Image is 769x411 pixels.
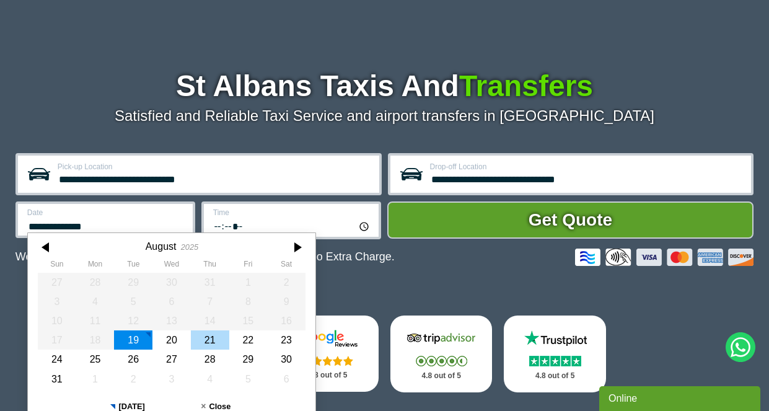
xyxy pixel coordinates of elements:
button: Get Quote [387,201,754,239]
div: 17 August 2025 [38,330,76,350]
div: 14 August 2025 [191,311,229,330]
div: 24 August 2025 [38,350,76,369]
div: 05 August 2025 [114,292,152,311]
a: Tripadvisor Stars 4.8 out of 5 [390,316,492,392]
div: 04 September 2025 [191,369,229,389]
div: August [145,241,176,252]
a: Google Stars 4.8 out of 5 [277,316,379,392]
div: 25 August 2025 [76,350,115,369]
div: 07 August 2025 [191,292,229,311]
span: The Car at No Extra Charge. [253,250,395,263]
div: 20 August 2025 [152,330,191,350]
div: 26 August 2025 [114,350,152,369]
h1: St Albans Taxis And [15,71,754,101]
div: 29 July 2025 [114,273,152,292]
div: 27 July 2025 [38,273,76,292]
div: 06 August 2025 [152,292,191,311]
th: Friday [229,260,267,272]
p: Satisfied and Reliable Taxi Service and airport transfers in [GEOGRAPHIC_DATA] [15,107,754,125]
label: Drop-off Location [430,163,744,170]
div: 03 September 2025 [152,369,191,389]
p: 4.8 out of 5 [517,368,592,384]
div: 05 September 2025 [229,369,267,389]
div: 09 August 2025 [267,292,305,311]
div: 30 August 2025 [267,350,305,369]
img: Stars [529,356,581,366]
label: Pick-up Location [58,163,372,170]
div: 27 August 2025 [152,350,191,369]
div: 04 August 2025 [76,292,115,311]
div: 13 August 2025 [152,311,191,330]
div: 03 August 2025 [38,292,76,311]
div: 28 July 2025 [76,273,115,292]
div: 10 August 2025 [38,311,76,330]
th: Wednesday [152,260,191,272]
img: Google [291,329,365,348]
th: Sunday [38,260,76,272]
div: 11 August 2025 [76,311,115,330]
th: Monday [76,260,115,272]
div: 01 August 2025 [229,273,267,292]
img: Credit And Debit Cards [575,249,754,266]
div: 28 August 2025 [191,350,229,369]
p: 4.8 out of 5 [404,368,478,384]
th: Thursday [191,260,229,272]
img: Tripadvisor [404,329,478,348]
p: We Now Accept Card & Contactless Payment In [15,250,395,263]
div: 31 July 2025 [191,273,229,292]
div: 08 August 2025 [229,292,267,311]
div: 18 August 2025 [76,330,115,350]
div: 02 August 2025 [267,273,305,292]
th: Tuesday [114,260,152,272]
div: 22 August 2025 [229,330,267,350]
p: 4.8 out of 5 [291,368,365,383]
div: 31 August 2025 [38,369,76,389]
label: Time [213,209,371,216]
label: Date [27,209,185,216]
span: Transfers [459,69,593,102]
div: 2025 [180,242,198,252]
div: 23 August 2025 [267,330,305,350]
div: 01 September 2025 [76,369,115,389]
img: Stars [416,356,467,366]
img: Stars [302,356,353,366]
div: 21 August 2025 [191,330,229,350]
div: 02 September 2025 [114,369,152,389]
iframe: chat widget [599,384,763,411]
div: 30 July 2025 [152,273,191,292]
div: 19 August 2025 [114,330,152,350]
a: Trustpilot Stars 4.8 out of 5 [504,316,605,392]
div: 16 August 2025 [267,311,305,330]
div: 06 September 2025 [267,369,305,389]
th: Saturday [267,260,305,272]
img: Trustpilot [518,329,592,348]
div: 29 August 2025 [229,350,267,369]
div: 12 August 2025 [114,311,152,330]
div: 15 August 2025 [229,311,267,330]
